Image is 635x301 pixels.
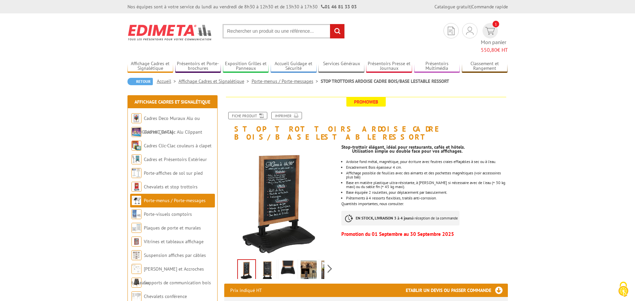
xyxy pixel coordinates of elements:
[127,61,174,72] a: Affichage Cadres et Signalétique
[175,61,221,72] a: Présentoirs et Porte-brochures
[131,195,141,205] img: Porte-menus / Porte-messages
[481,46,508,54] span: € HT
[301,261,317,281] img: 215330nr_stop-trottoirs_ardoise_cadre_bois_ressorts_2.jpg
[280,261,296,281] img: 215330nr_chevalet_en_bois_3.jpg
[131,223,141,233] img: Plaques de porte et murales
[131,237,141,247] img: Vitrines et tableaux affichage
[157,78,179,84] a: Accueil
[252,78,321,84] a: Porte-menus / Porte-messages
[346,160,508,164] li: Ardoise fond métal, magnétique, pour écriture avec feutres craies effaçables à sec ou à l’eau.
[144,197,206,203] a: Porte-menus / Porte-messages
[448,27,454,35] img: devis rapide
[471,4,508,10] a: Commande rapide
[481,23,508,54] a: devis rapide 1 Mon panier 550,80€ HT
[131,154,141,164] img: Cadres et Présentoirs Extérieur
[485,27,495,35] img: devis rapide
[493,21,499,27] span: 1
[321,78,449,85] li: STOP TROTTOIRS ARDOISE CADRE BOIS/BASE LESTABLE RESSORT
[144,252,206,258] a: Suspension affiches par câbles
[144,184,198,190] a: Chevalets et stop trottoirs
[271,112,302,119] a: Imprimer
[228,112,267,119] a: Fiche produit
[144,156,207,162] a: Cadres et Présentoirs Extérieur
[131,250,141,260] img: Suspension affiches par câbles
[131,182,141,192] img: Chevalets et stop trottoirs
[127,3,357,10] div: Nos équipes sont à votre service du lundi au vendredi de 8h30 à 12h30 et de 13h30 à 17h30
[131,168,141,178] img: Porte-affiches de sol sur pied
[127,78,153,85] a: Retour
[341,211,459,225] p: à réception de la commande
[144,129,202,135] a: Cadres Clic-Clac Alu Clippant
[356,215,412,220] strong: EN STOCK, LIVRAISON 3 à 4 jours
[406,284,508,297] h3: Etablir un devis ou passer commande
[131,113,141,123] img: Cadres Deco Muraux Alu ou Bois
[321,4,357,10] strong: 01 46 81 33 03
[615,281,632,298] img: Cookies (fenêtre modale)
[179,78,252,84] a: Affichage Cadres et Signalétique
[341,232,508,236] p: Promotion du 01 Septembre au 30 Septembre 2025
[238,260,255,281] img: 215330nr_chevalet_en_bois.jpg
[327,263,333,274] span: Next
[259,261,275,281] img: 215330nr_chevalet_en_bois_2.jpg
[330,24,344,38] input: rechercher
[131,141,141,151] img: Cadres Clic-Clac couleurs à clapet
[346,181,508,189] li: Base en matière plastique ultra-résistante, à [PERSON_NAME] si nécessaire avec de l'eau (+ 30 kg ...
[127,20,213,45] img: Edimeta
[346,171,508,179] li: Affichage possible de feuilles avec des aimants et des pochettes magnétiques (voir accessoires pl...
[612,278,635,301] button: Cookies (fenêtre modale)
[144,225,201,231] a: Plaques de porte et murales
[144,143,212,149] a: Cadres Clic-Clac couleurs à clapet
[144,170,203,176] a: Porte-affiches de sol sur pied
[346,190,508,194] li: Base équipée 2 roulettes, pour déplacement par basculement.
[134,99,210,105] a: Affichage Cadres et Signalétique
[271,61,317,72] a: Accueil Guidage et Sécurité
[481,46,497,53] span: 550,80
[230,284,262,297] p: Prix indiqué HT
[341,141,513,240] div: Quantités importantes, nous consulter.
[434,4,470,10] a: Catalogue gratuit
[462,61,508,72] a: Classement et Rangement
[434,3,508,10] div: |
[346,97,386,107] span: Promoweb
[144,239,204,245] a: Vitrines et tableaux affichage
[346,196,508,200] li: Piètements à 4 ressorts flexibles, traités anti-corrosion.
[466,27,473,35] img: devis rapide
[223,24,345,38] input: Rechercher un produit ou une référence...
[321,261,337,281] img: 215330nr_stop-trottoirs_ardoise_cadre_bois_ressorts_3.jpg
[131,209,141,219] img: Porte-visuels comptoirs
[144,211,192,217] a: Porte-visuels comptoirs
[481,38,508,54] span: Mon panier
[341,145,508,153] p: Stop-trottoir élégant, idéal pour restaurants, cafés et hôtels. Utilisation simple ou double face...
[131,115,200,135] a: Cadres Deco Muraux Alu ou [GEOGRAPHIC_DATA]
[318,61,364,72] a: Services Généraux
[224,144,337,257] img: 215330nr_chevalet_en_bois.jpg
[144,293,187,299] a: Chevalets conférence
[223,61,269,72] a: Exposition Grilles et Panneaux
[346,165,508,169] li: Encadrement Bois épaisseur 4 cm.
[414,61,460,72] a: Présentoirs Multimédia
[366,61,412,72] a: Présentoirs Presse et Journaux
[131,266,204,286] a: [PERSON_NAME] et Accroches tableaux
[144,280,211,286] a: Supports de communication bois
